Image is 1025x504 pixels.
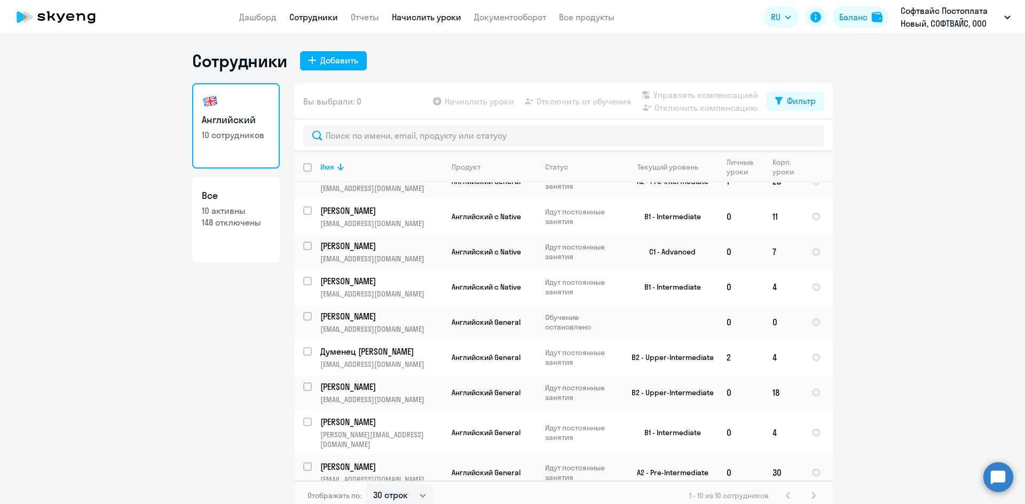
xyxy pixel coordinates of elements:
td: 0 [718,455,764,490]
span: Английский с Native [452,282,521,292]
a: Сотрудники [289,12,338,22]
a: [PERSON_NAME] [320,310,443,322]
td: 4 [764,340,803,375]
td: 0 [718,269,764,305]
div: Добавить [320,54,358,67]
p: [EMAIL_ADDRESS][DOMAIN_NAME] [320,219,443,228]
div: Продукт [452,162,536,172]
td: B2 - Upper-Intermediate [619,375,718,410]
td: 11 [764,199,803,234]
a: Английский10 сотрудников [192,83,280,169]
p: [EMAIL_ADDRESS][DOMAIN_NAME] [320,475,443,484]
p: [PERSON_NAME] [320,381,441,393]
a: [PERSON_NAME] [320,275,443,287]
span: Английский General [452,388,521,397]
span: Английский General [452,353,521,362]
td: 0 [718,375,764,410]
img: english [202,93,219,110]
td: 7 [764,234,803,269]
td: 4 [764,410,803,455]
input: Поиск по имени, email, продукту или статусу [303,125,824,146]
div: Баланс [839,11,868,23]
p: Идут постоянные занятия [545,277,618,297]
a: Начислить уроки [392,12,461,22]
h3: Английский [202,113,270,127]
p: [PERSON_NAME] [320,416,441,428]
p: 10 активны [202,205,270,217]
td: 0 [718,199,764,234]
span: Английский General [452,428,521,437]
a: Дашборд [239,12,277,22]
td: 2 [718,340,764,375]
div: Личные уроки [727,157,756,177]
td: 30 [764,455,803,490]
p: Обучение остановлено [545,313,618,332]
span: Вы выбрали: 0 [303,95,361,108]
span: Английский с Native [452,247,521,257]
p: [EMAIL_ADDRESS][DOMAIN_NAME] [320,254,443,263]
div: Статус [545,162,618,172]
div: Текущий уровень [627,162,717,172]
div: Корп. уроки [772,157,795,177]
div: Личные уроки [727,157,763,177]
p: 10 сотрудников [202,129,270,141]
p: Идут постоянные занятия [545,383,618,402]
p: [PERSON_NAME] [320,461,441,473]
td: 18 [764,375,803,410]
span: Отображать по: [307,491,361,500]
span: 1 - 10 из 10 сотрудников [689,491,769,500]
a: Все продукты [559,12,614,22]
div: Имя [320,162,443,172]
button: RU [763,6,799,28]
p: Идут постоянные занятия [545,242,618,261]
td: 0 [764,305,803,340]
td: B1 - Intermediate [619,410,718,455]
a: [PERSON_NAME] [320,416,443,428]
button: Добавить [300,51,367,70]
p: Идут постоянные занятия [545,207,618,226]
p: [EMAIL_ADDRESS][DOMAIN_NAME] [320,359,443,369]
button: Софтвайс Постоплата Новый, СОФТВАЙС, ООО [895,4,1016,30]
td: 4 [764,269,803,305]
h3: Все [202,189,270,203]
button: Балансbalance [833,6,889,28]
p: [EMAIL_ADDRESS][DOMAIN_NAME] [320,183,443,193]
span: Английский General [452,468,521,477]
p: Идут постоянные занятия [545,463,618,482]
div: Фильтр [787,94,816,107]
a: [PERSON_NAME] [320,461,443,473]
h1: Сотрудники [192,50,287,71]
a: Думенец [PERSON_NAME] [320,346,443,357]
p: [PERSON_NAME] [320,310,441,322]
a: Все10 активны148 отключены [192,177,280,262]
td: C1 - Advanced [619,234,718,269]
span: RU [771,11,780,23]
p: [EMAIL_ADDRESS][DOMAIN_NAME] [320,289,443,299]
p: [EMAIL_ADDRESS][DOMAIN_NAME] [320,395,443,404]
p: 148 отключены [202,217,270,228]
p: [PERSON_NAME] [320,205,441,217]
a: [PERSON_NAME] [320,205,443,217]
p: [PERSON_NAME] [320,275,441,287]
p: Думенец [PERSON_NAME] [320,346,441,357]
p: Идут постоянные занятия [545,348,618,367]
p: [PERSON_NAME] [320,240,441,252]
button: Фильтр [767,92,824,111]
td: 0 [718,305,764,340]
td: B2 - Upper-Intermediate [619,340,718,375]
div: Корп. уроки [772,157,802,177]
span: Английский с Native [452,212,521,221]
div: Имя [320,162,334,172]
td: A2 - Pre-Intermediate [619,455,718,490]
div: Продукт [452,162,480,172]
a: Документооборот [474,12,546,22]
div: Статус [545,162,568,172]
td: 0 [718,234,764,269]
div: Текущий уровень [637,162,698,172]
p: [EMAIL_ADDRESS][DOMAIN_NAME] [320,324,443,334]
a: [PERSON_NAME] [320,240,443,252]
p: Софтвайс Постоплата Новый, СОФТВАЙС, ООО [901,4,1000,30]
a: Отчеты [351,12,379,22]
td: B1 - Intermediate [619,269,718,305]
